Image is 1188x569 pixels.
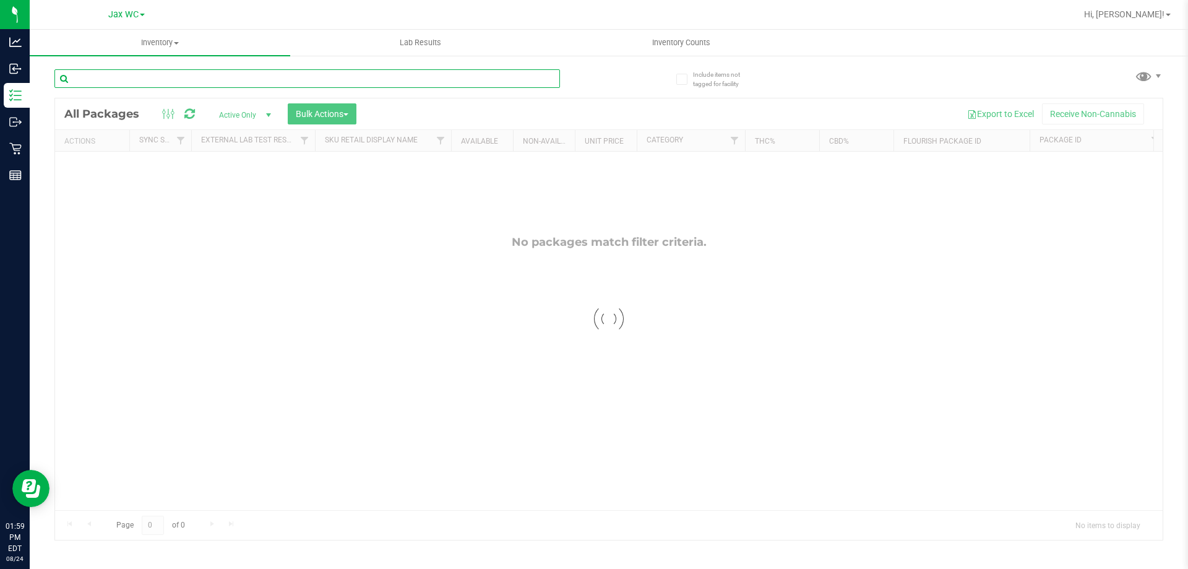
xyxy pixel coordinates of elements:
[108,9,139,20] span: Jax WC
[6,554,24,563] p: 08/24
[693,70,755,89] span: Include items not tagged for facility
[12,470,49,507] iframe: Resource center
[9,116,22,128] inline-svg: Outbound
[9,36,22,48] inline-svg: Analytics
[9,142,22,155] inline-svg: Retail
[1084,9,1164,19] span: Hi, [PERSON_NAME]!
[30,30,290,56] a: Inventory
[290,30,551,56] a: Lab Results
[54,69,560,88] input: Search Package ID, Item Name, SKU, Lot or Part Number...
[6,521,24,554] p: 01:59 PM EDT
[9,63,22,75] inline-svg: Inbound
[383,37,458,48] span: Lab Results
[551,30,811,56] a: Inventory Counts
[9,169,22,181] inline-svg: Reports
[30,37,290,48] span: Inventory
[635,37,727,48] span: Inventory Counts
[9,89,22,102] inline-svg: Inventory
